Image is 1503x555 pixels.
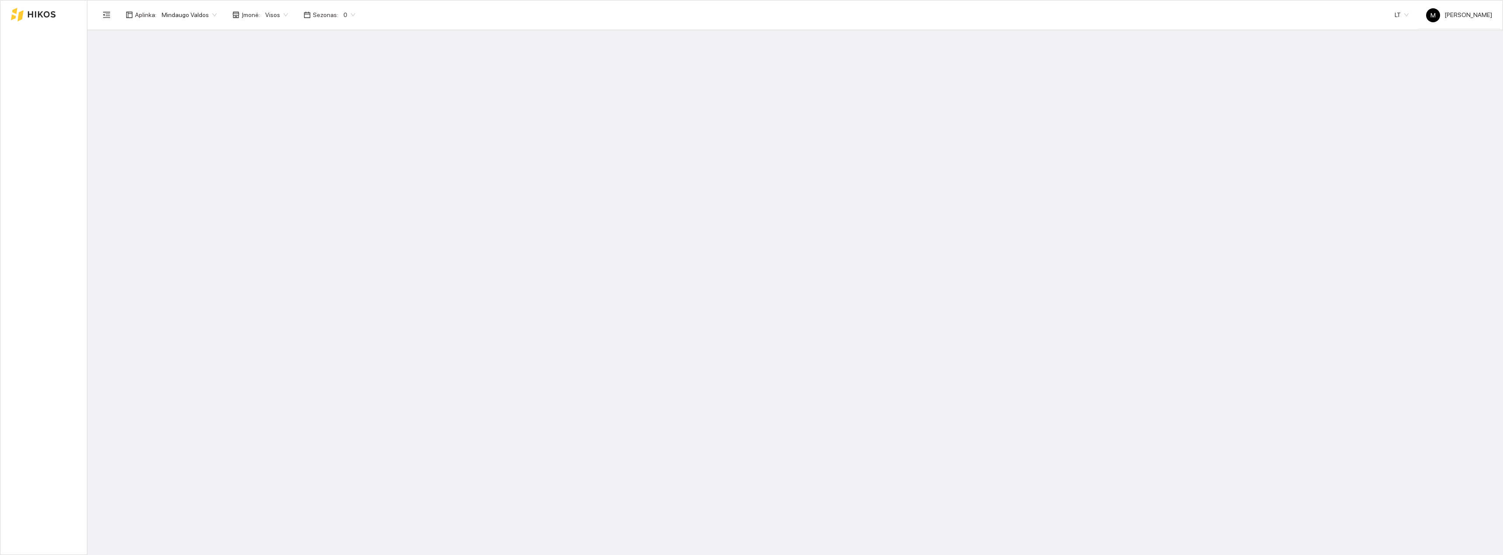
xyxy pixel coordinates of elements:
span: Sezonas : [313,10,338,20]
span: calendar [304,11,311,18]
span: Įmonė : [242,10,260,20]
span: Mindaugo Valdos [162,8,217,21]
span: 0 [343,8,355,21]
span: shop [232,11,239,18]
span: [PERSON_NAME] [1426,11,1492,18]
span: menu-fold [103,11,111,19]
span: M [1430,8,1436,22]
span: Visos [265,8,288,21]
button: menu-fold [98,6,115,24]
span: LT [1395,8,1409,21]
span: Aplinka : [135,10,156,20]
span: layout [126,11,133,18]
